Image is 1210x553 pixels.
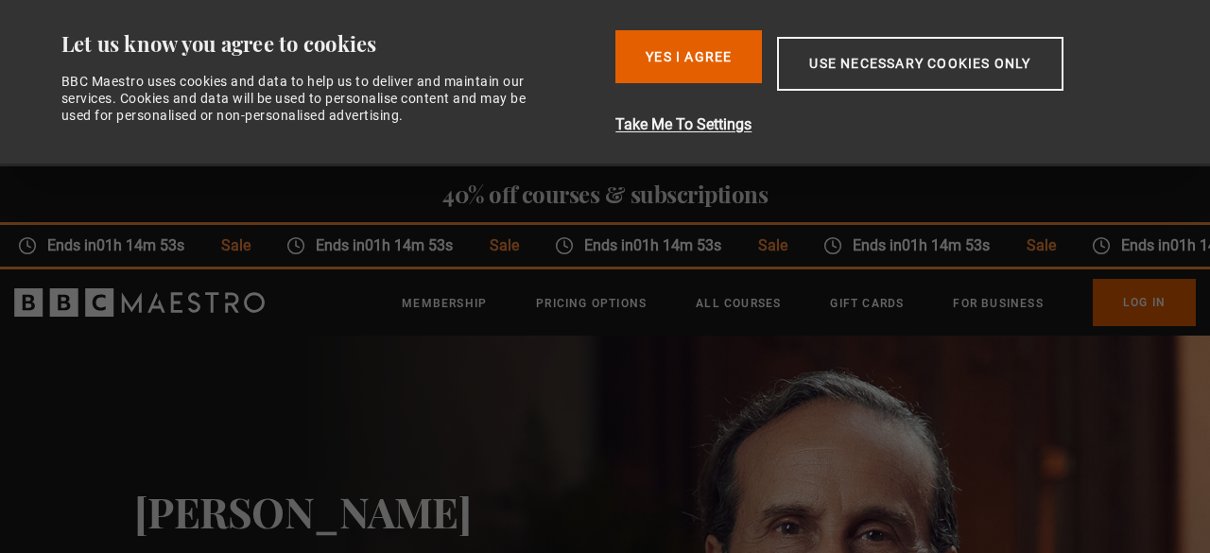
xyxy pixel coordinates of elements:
[402,294,487,313] a: Membership
[1093,279,1196,326] a: Log In
[536,294,647,313] a: Pricing Options
[365,236,453,254] time: 01h 14m 53s
[902,236,990,254] time: 01h 14m 53s
[696,294,781,313] a: All Courses
[14,288,265,317] svg: BBC Maestro
[37,234,202,257] span: Ends in
[203,234,268,257] span: Sale
[842,234,1008,257] span: Ends in
[953,294,1043,313] a: For business
[96,236,184,254] time: 01h 14m 53s
[777,37,1063,91] button: Use necessary cookies only
[61,73,547,125] div: BBC Maestro uses cookies and data to help us to deliver and maintain our services. Cookies and da...
[574,234,739,257] span: Ends in
[305,234,471,257] span: Ends in
[830,294,904,313] a: Gift Cards
[615,113,1163,136] button: Take Me To Settings
[61,30,601,58] div: Let us know you agree to cookies
[402,279,1196,326] nav: Primary
[1008,234,1073,257] span: Sale
[739,234,804,257] span: Sale
[615,30,762,83] button: Yes I Agree
[472,234,537,257] span: Sale
[633,236,721,254] time: 01h 14m 53s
